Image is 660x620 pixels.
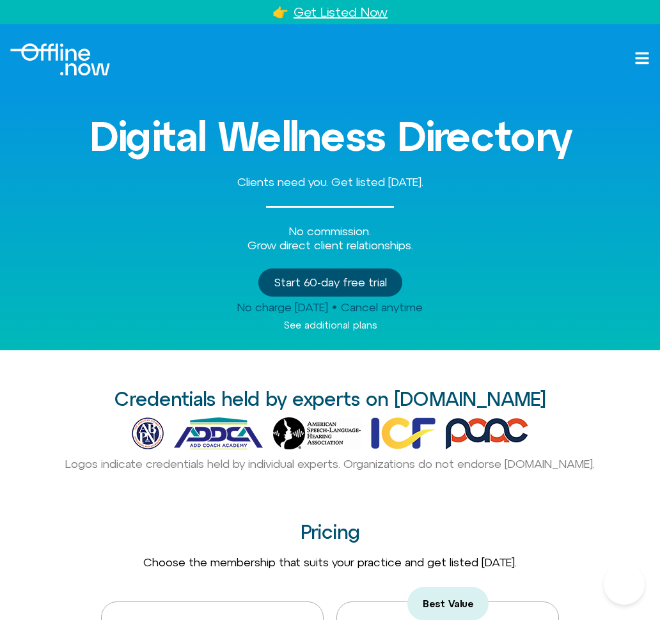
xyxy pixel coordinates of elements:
[10,43,110,75] div: Logo
[10,555,650,570] div: Choose the membership that suits your practice and get listed [DATE].
[10,522,650,543] h2: Pricing
[247,224,413,252] span: No commission. Grow direct client relationships.
[604,564,645,605] iframe: Botpress
[10,43,110,75] img: Offline.Now logo in white. Text of the words offline.now with a line going through the "O"
[10,114,650,159] h3: Digital Wellness Directory
[423,594,473,613] span: Best Value
[10,457,650,471] div: Logos indicate credentials held by individual experts. Organizations do not endorse [DOMAIN_NAME].
[284,320,377,330] a: See additional plans
[274,276,387,289] span: Start 60-day free trial
[10,389,650,410] h2: Credentials held by experts on [DOMAIN_NAME]​
[237,300,423,314] span: No charge [DATE] • Cancel anytime
[258,268,402,297] a: Start 60-day free trial
[294,4,388,19] a: Get Listed Now
[237,175,423,189] span: Clients need you. Get listed [DATE].
[272,4,288,19] a: 👉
